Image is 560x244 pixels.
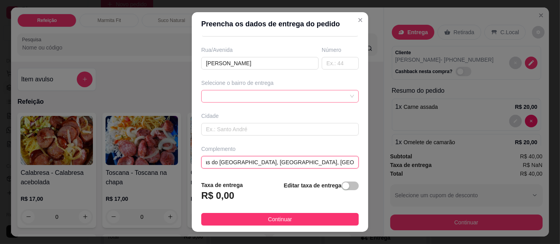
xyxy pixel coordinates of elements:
div: Rua/Avenida [201,46,319,54]
button: Close [354,14,367,26]
strong: Editar taxa de entrega [284,182,341,189]
header: Preencha os dados de entrega do pedido [192,12,368,36]
div: Selecione o bairro de entrega [201,79,359,87]
h3: R$ 0,00 [201,189,234,202]
input: Ex.: Rua Oscar Freire [201,57,319,70]
div: Número [322,46,359,54]
div: Complemento [201,145,359,153]
input: ex: próximo ao posto de gasolina [201,156,359,169]
div: Cidade [201,112,359,120]
strong: Taxa de entrega [201,182,243,188]
span: Continuar [268,215,292,224]
button: Continuar [201,213,359,226]
input: Ex.: Santo André [201,123,359,136]
input: Ex.: 44 [322,57,359,70]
